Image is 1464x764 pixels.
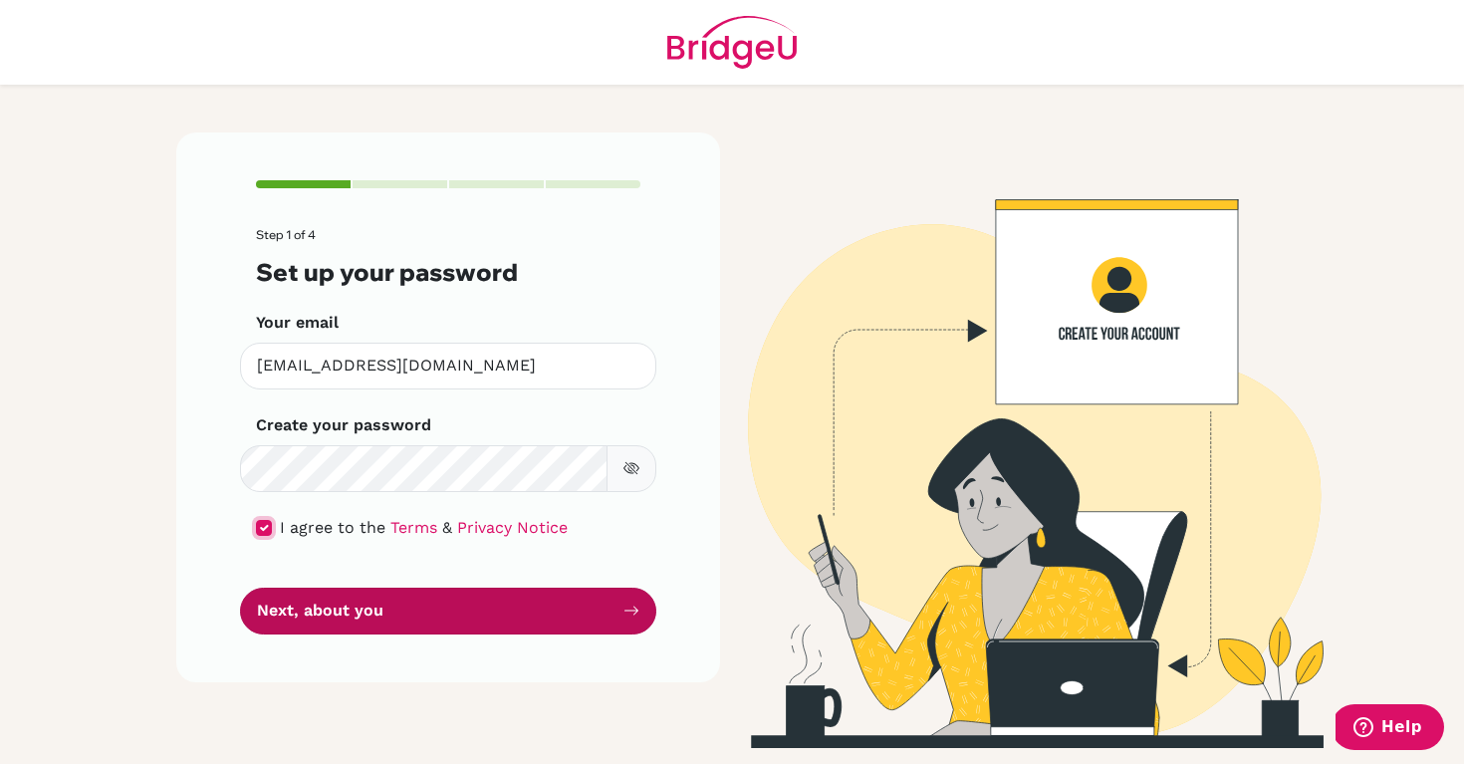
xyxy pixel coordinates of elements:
a: Privacy Notice [457,518,568,537]
button: Next, about you [240,588,656,635]
label: Your email [256,311,339,335]
span: Step 1 of 4 [256,227,316,242]
iframe: Opens a widget where you can find more information [1336,704,1444,754]
input: Insert your email* [240,343,656,389]
span: & [442,518,452,537]
h3: Set up your password [256,258,640,287]
label: Create your password [256,413,431,437]
a: Terms [390,518,437,537]
span: I agree to the [280,518,385,537]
